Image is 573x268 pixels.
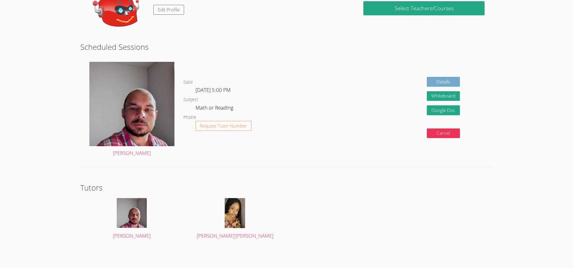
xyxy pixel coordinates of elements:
span: [PERSON_NAME]'[PERSON_NAME] [197,232,273,239]
dt: Phone [183,114,196,121]
a: Edit Profile [153,5,184,15]
img: avatar.png [89,62,174,146]
dt: Subject [183,96,198,104]
a: [PERSON_NAME] [89,62,174,158]
dd: Math or Reading [196,104,235,114]
img: avatar.png [117,198,147,228]
a: Select Teachers/Courses [363,1,484,15]
a: [PERSON_NAME] [88,198,175,240]
dt: Date [183,79,193,86]
button: Request Tutor Number [196,121,252,131]
h2: Scheduled Sessions [80,41,493,53]
button: Cancel [427,128,460,138]
a: [PERSON_NAME]'[PERSON_NAME] [192,198,278,240]
img: avatar.png [225,198,245,228]
h2: Tutors [80,182,493,193]
span: [PERSON_NAME] [113,232,151,239]
a: Details [427,77,460,87]
button: Whiteboard [427,91,460,101]
a: Google Doc [427,105,460,115]
span: Request Tutor Number [200,124,247,128]
span: [DATE] 5:00 PM [196,86,231,93]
